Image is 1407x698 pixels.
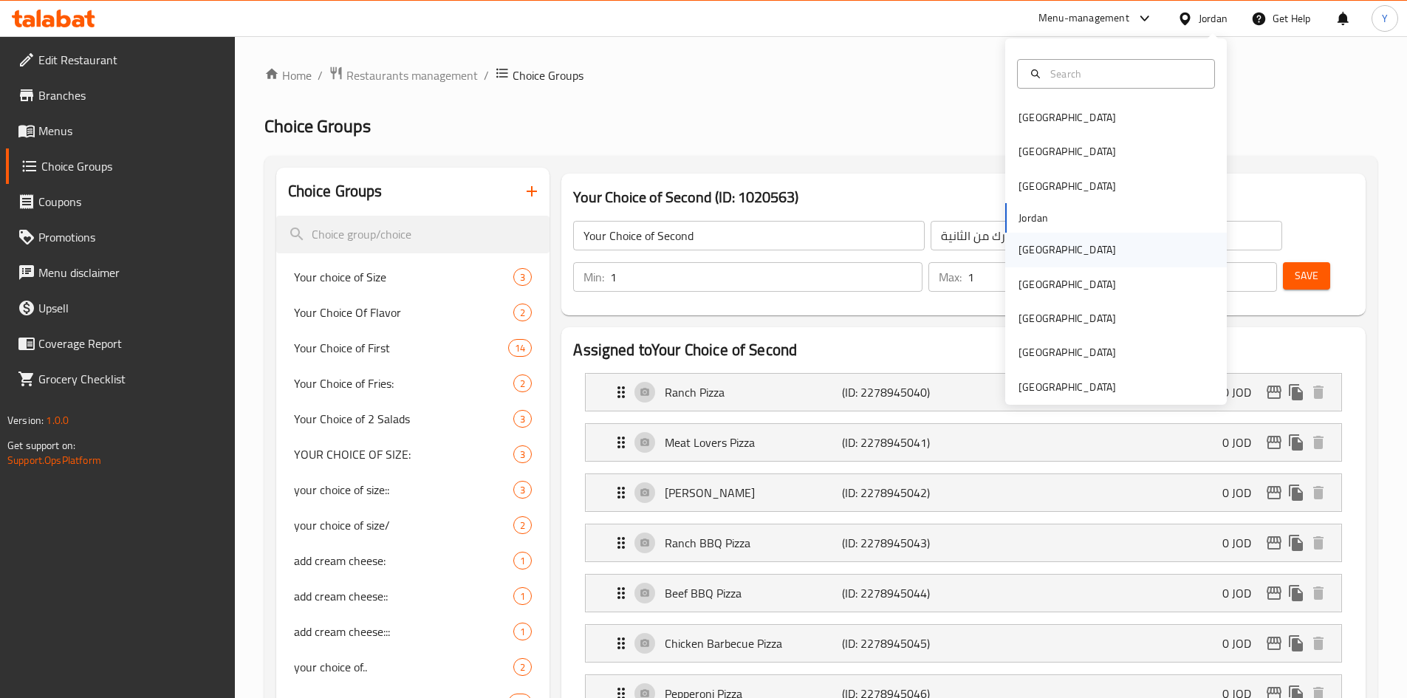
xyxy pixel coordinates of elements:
div: Choices [513,268,532,286]
span: Version: [7,411,44,430]
p: (ID: 2278945045) [842,634,960,652]
div: [GEOGRAPHIC_DATA] [1019,178,1116,194]
p: 0 JOD [1222,434,1263,451]
span: add cream cheese:: [294,587,514,605]
button: delete [1307,532,1329,554]
a: Menu disclaimer [6,255,235,290]
div: add cream cheese:1 [276,543,550,578]
span: 2 [514,660,531,674]
span: Your Choice of 2 Salads [294,410,514,428]
div: your choice of..2 [276,649,550,685]
span: Get support on: [7,436,75,455]
div: [GEOGRAPHIC_DATA] [1019,310,1116,326]
input: Search [1044,66,1205,82]
p: [PERSON_NAME] [665,484,841,502]
a: Grocery Checklist [6,361,235,397]
div: Jordan [1199,10,1228,27]
span: Your Choice of Fries: [294,374,514,392]
span: Your Choice of First [294,339,509,357]
button: delete [1307,431,1329,454]
p: Meat Lovers Pizza [665,434,841,451]
div: [GEOGRAPHIC_DATA] [1019,242,1116,258]
span: 14 [509,341,531,355]
span: Restaurants management [346,66,478,84]
p: 0 JOD [1222,383,1263,401]
div: Choices [513,374,532,392]
span: 2 [514,377,531,391]
button: edit [1263,582,1285,604]
a: Edit Restaurant [6,42,235,78]
p: Beef BBQ Pizza [665,584,841,602]
span: Upsell [38,299,223,317]
span: 2 [514,306,531,320]
span: Menu disclaimer [38,264,223,281]
div: Your Choice Of Flavor2 [276,295,550,330]
div: Your Choice of 2 Salads3 [276,401,550,437]
div: Your choice of Size3 [276,259,550,295]
div: Choices [513,623,532,640]
div: [GEOGRAPHIC_DATA] [1019,379,1116,395]
a: Promotions [6,219,235,255]
p: 0 JOD [1222,484,1263,502]
p: Ranch Pizza [665,383,841,401]
li: / [318,66,323,84]
span: your choice of size/ [294,516,514,534]
span: Branches [38,86,223,104]
div: Your Choice of First14 [276,330,550,366]
a: Branches [6,78,235,113]
div: Choices [513,587,532,605]
p: Ranch BBQ Pizza [665,534,841,552]
li: Expand [573,568,1354,618]
div: Expand [586,625,1341,662]
h2: Choice Groups [288,180,383,202]
a: Home [264,66,312,84]
nav: breadcrumb [264,66,1377,85]
li: Expand [573,417,1354,468]
div: [GEOGRAPHIC_DATA] [1019,109,1116,126]
div: Choices [513,304,532,321]
p: 0 JOD [1222,534,1263,552]
li: Expand [573,518,1354,568]
div: add cream cheese::1 [276,578,550,614]
div: Expand [586,474,1341,511]
button: duplicate [1285,532,1307,554]
div: your choice of size::3 [276,472,550,507]
span: 1.0.0 [46,411,69,430]
span: your choice of size:: [294,481,514,499]
div: Menu-management [1038,10,1129,27]
span: Choice Groups [513,66,583,84]
span: Your Choice Of Flavor [294,304,514,321]
div: [GEOGRAPHIC_DATA] [1019,276,1116,292]
a: Coupons [6,184,235,219]
a: Support.OpsPlatform [7,451,101,470]
p: (ID: 2278945041) [842,434,960,451]
button: duplicate [1285,632,1307,654]
div: Choices [513,481,532,499]
div: your choice of size/2 [276,507,550,543]
span: your choice of.. [294,658,514,676]
span: 1 [514,589,531,603]
div: Expand [586,424,1341,461]
p: (ID: 2278945044) [842,584,960,602]
div: [GEOGRAPHIC_DATA] [1019,344,1116,360]
h2: Assigned to Your Choice of Second [573,339,1354,361]
div: Expand [586,374,1341,411]
button: delete [1307,482,1329,504]
div: Expand [586,575,1341,612]
span: Choice Groups [264,109,371,143]
p: Chicken Barbecue Pizza [665,634,841,652]
p: (ID: 2278945040) [842,383,960,401]
span: Coupons [38,193,223,211]
li: Expand [573,618,1354,668]
button: edit [1263,482,1285,504]
div: add cream cheese:::1 [276,614,550,649]
span: Menus [38,122,223,140]
button: duplicate [1285,381,1307,403]
span: Coverage Report [38,335,223,352]
span: 3 [514,270,531,284]
p: (ID: 2278945042) [842,484,960,502]
div: Choices [513,445,532,463]
div: YOUR CHOICE OF SIZE:3 [276,437,550,472]
span: 3 [514,412,531,426]
span: add cream cheese::: [294,623,514,640]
